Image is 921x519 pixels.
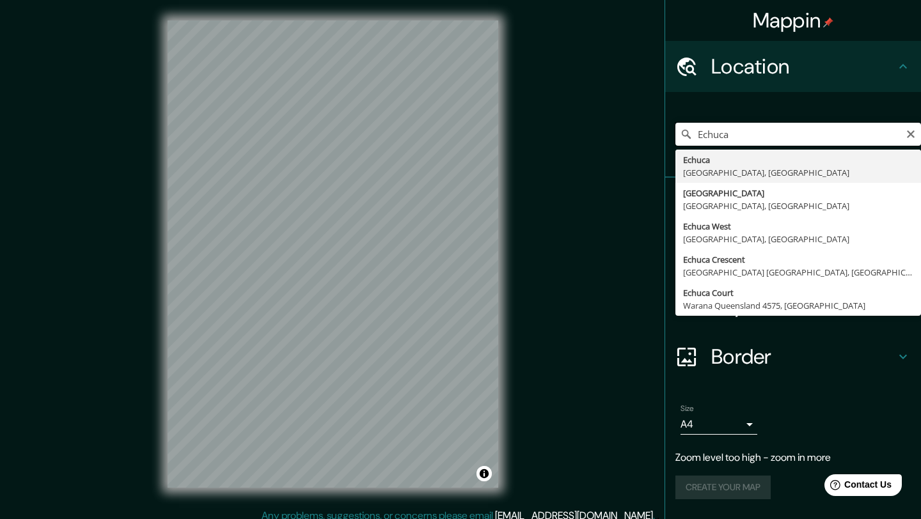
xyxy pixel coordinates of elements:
div: Border [665,331,921,382]
div: Layout [665,280,921,331]
div: Location [665,41,921,92]
div: [GEOGRAPHIC_DATA], [GEOGRAPHIC_DATA] [683,166,913,179]
h4: Mappin [753,8,834,33]
div: [GEOGRAPHIC_DATA] [683,187,913,199]
div: Warana Queensland 4575, [GEOGRAPHIC_DATA] [683,299,913,312]
img: pin-icon.png [823,17,833,27]
div: Echuca Crescent [683,253,913,266]
div: [GEOGRAPHIC_DATA], [GEOGRAPHIC_DATA] [683,199,913,212]
h4: Border [711,344,895,369]
div: Echuca [683,153,913,166]
canvas: Map [168,20,498,488]
div: [GEOGRAPHIC_DATA], [GEOGRAPHIC_DATA] [683,233,913,245]
input: Pick your city or area [675,123,921,146]
div: Style [665,229,921,280]
iframe: Help widget launcher [807,469,907,505]
button: Clear [906,127,916,139]
button: Toggle attribution [476,466,492,481]
label: Size [681,403,694,414]
div: Echuca Court [683,286,913,299]
div: Pins [665,178,921,229]
h4: Layout [711,293,895,318]
div: A4 [681,414,757,435]
div: [GEOGRAPHIC_DATA] [GEOGRAPHIC_DATA], [GEOGRAPHIC_DATA] [683,266,913,279]
p: Zoom level too high - zoom in more [675,450,911,465]
div: Echuca West [683,220,913,233]
h4: Location [711,54,895,79]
